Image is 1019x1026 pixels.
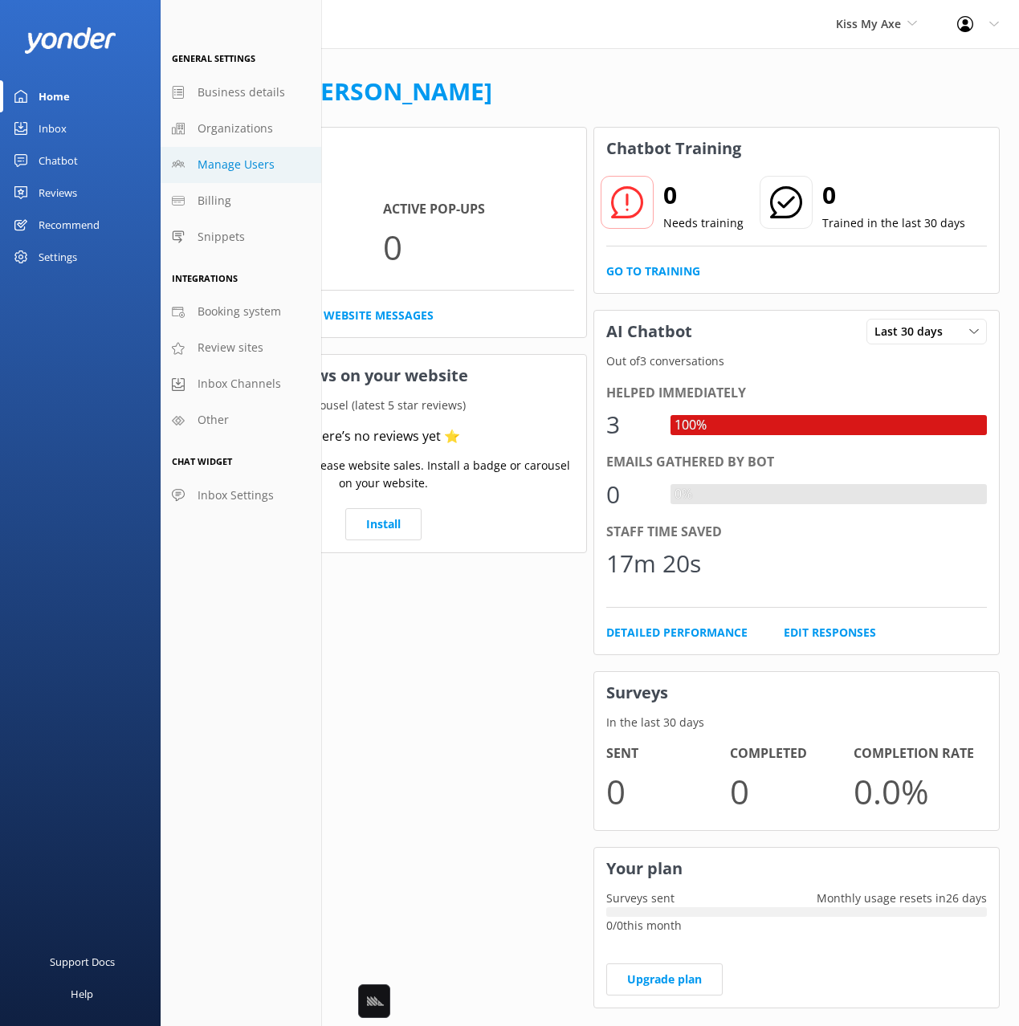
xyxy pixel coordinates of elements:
[671,415,711,436] div: 100%
[180,72,492,111] h1: Welcome,
[39,145,78,177] div: Chatbot
[172,52,255,64] span: General Settings
[606,624,748,641] a: Detailed Performance
[39,177,77,209] div: Reviews
[172,272,238,284] span: Integrations
[594,890,687,907] p: Surveys sent
[874,323,952,340] span: Last 30 days
[172,455,232,467] span: Chat Widget
[198,487,274,504] span: Inbox Settings
[805,890,999,907] p: Monthly usage resets in 26 days
[198,120,273,137] span: Organizations
[730,743,854,764] h4: Completed
[663,214,744,232] p: Needs training
[854,743,977,764] h4: Completion Rate
[161,147,321,183] a: Manage Users
[606,764,730,818] p: 0
[663,176,744,214] h2: 0
[24,27,116,54] img: yonder-white-logo.png
[161,330,321,366] a: Review sites
[671,484,696,505] div: 0%
[39,209,100,241] div: Recommend
[39,80,70,112] div: Home
[606,383,988,404] div: Helped immediately
[822,214,965,232] p: Trained in the last 30 days
[383,220,573,274] p: 0
[39,112,67,145] div: Inbox
[854,764,977,818] p: 0.0 %
[161,219,321,255] a: Snippets
[39,241,77,273] div: Settings
[198,303,281,320] span: Booking system
[50,946,115,978] div: Support Docs
[606,743,730,764] h4: Sent
[181,355,586,397] h3: Showcase reviews on your website
[324,307,434,324] a: Website Messages
[71,978,93,1010] div: Help
[181,169,586,187] p: In the last 30 days
[181,128,586,169] h3: Website Chat
[307,426,460,447] div: There’s no reviews yet ⭐
[822,176,965,214] h2: 0
[198,375,281,393] span: Inbox Channels
[606,917,988,934] p: 0 / 0 this month
[198,228,245,246] span: Snippets
[383,199,573,220] h4: Active Pop-ups
[161,294,321,330] a: Booking system
[606,405,654,444] div: 3
[198,411,229,429] span: Other
[594,672,1000,714] h3: Surveys
[836,16,901,31] span: Kiss My Axe
[730,764,854,818] p: 0
[161,478,321,514] a: Inbox Settings
[594,714,1000,731] p: In the last 30 days
[297,75,492,108] a: [PERSON_NAME]
[606,522,988,543] div: Staff time saved
[606,452,988,473] div: Emails gathered by bot
[161,402,321,438] a: Other
[594,128,753,169] h3: Chatbot Training
[181,397,586,414] p: Your current review carousel (latest 5 star reviews)
[161,366,321,402] a: Inbox Channels
[198,192,231,210] span: Billing
[606,963,723,995] a: Upgrade plan
[594,311,704,352] h3: AI Chatbot
[198,83,285,101] span: Business details
[161,75,321,111] a: Business details
[345,508,422,540] a: Install
[606,263,700,280] a: Go to Training
[161,111,321,147] a: Organizations
[198,339,263,356] span: Review sites
[594,848,1000,890] h3: Your plan
[161,183,321,219] a: Billing
[606,544,701,583] div: 17m 20s
[784,624,876,641] a: Edit Responses
[198,156,275,173] span: Manage Users
[193,457,574,493] p: Use social proof to increase website sales. Install a badge or carousel on your website.
[594,352,1000,370] p: Out of 3 conversations
[606,475,654,514] div: 0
